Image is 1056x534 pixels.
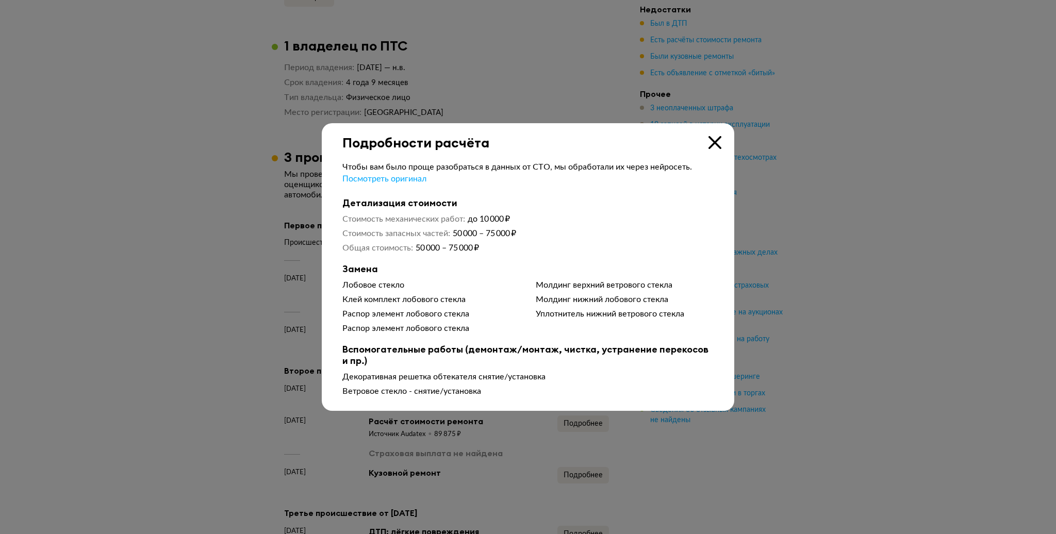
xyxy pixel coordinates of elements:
div: Распор элемент лобового стекла [342,309,520,319]
span: 50 000 – 75 000 ₽ [453,229,516,238]
div: Подробности расчёта [322,123,734,151]
b: Вспомогательные работы (демонтаж/монтаж, чистка, устранение перекосов и пр.) [342,344,714,366]
b: Замена [342,263,714,275]
div: Ветровое стекло - снятие/установка [342,386,714,396]
span: Чтобы вам было проще разобраться в данных от СТО, мы обработали их через нейросеть. [342,163,692,171]
div: Лобовое стекло [342,280,520,290]
span: Посмотреть оригинал [342,175,426,183]
span: до 10 000 ₽ [468,215,510,223]
div: Молдинг верхний ветрового стекла [536,280,714,290]
dt: Стоимость механических работ [342,214,465,224]
div: Декоративная решетка обтекателя снятие/установка [342,372,714,382]
div: Уплотнитель нижний ветрового стекла [536,309,714,319]
div: Распор элемент лобового стекла [342,323,520,333]
div: Клей комплект лобового стекла [342,294,520,305]
dt: Стоимость запасных частей [342,228,450,239]
div: Молдинг нижний лобового стекла [536,294,714,305]
span: 50 000 – 75 000 ₽ [416,244,479,252]
dt: Общая стоимость [342,243,413,253]
b: Детализация стоимости [342,197,714,209]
